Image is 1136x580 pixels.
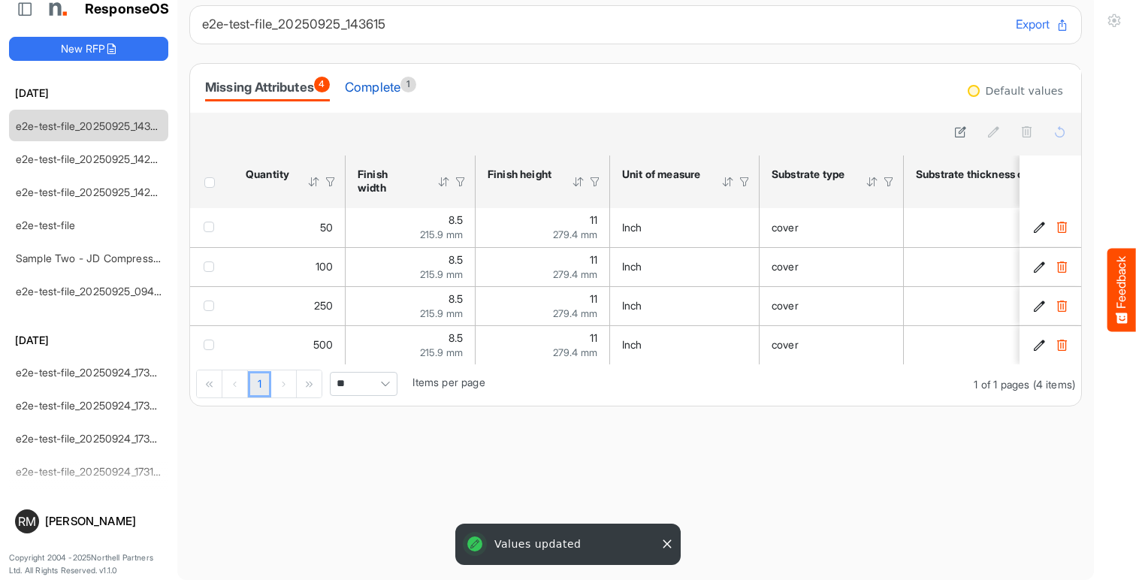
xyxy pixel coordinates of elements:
span: 11 [590,253,597,266]
span: Items per page [412,376,485,388]
span: 4 [314,77,330,92]
td: Inch is template cell Column Header httpsnorthellcomontologiesmapping-rulesmeasurementhasunitofme... [610,208,760,247]
button: Edit [1032,337,1047,352]
a: e2e-test-file_20250925_142812 [16,153,167,165]
button: Delete [1054,337,1069,352]
div: Missing Attributes [205,77,330,98]
span: cover [772,338,799,351]
span: 8.5 [449,213,463,226]
span: 279.4 mm [553,307,597,319]
div: Go to first page [197,370,222,397]
h6: [DATE] [9,332,168,349]
div: Substrate type [772,168,846,181]
div: Filter Icon [882,175,896,189]
td: 8.5 is template cell Column Header httpsnorthellcomontologiesmapping-rulesmeasurementhasfinishsiz... [346,286,476,325]
button: Edit [1032,220,1047,235]
a: e2e-test-file_20250925_143615 [16,119,167,132]
td: checkbox [190,208,234,247]
span: 215.9 mm [420,346,463,358]
a: e2e-test-file_20250924_173651 [16,366,166,379]
p: Copyright 2004 - 2025 Northell Partners Ltd. All Rights Reserved. v 1.1.0 [9,551,168,578]
span: 500 [313,338,333,351]
td: 8.5 is template cell Column Header httpsnorthellcomontologiesmapping-rulesmeasurementhasfinishsiz... [346,208,476,247]
span: 279.4 mm [553,228,597,240]
div: Finish width [358,168,418,195]
div: Filter Icon [738,175,751,189]
h1: ResponseOS [85,2,170,17]
td: 11 is template cell Column Header httpsnorthellcomontologiesmapping-rulesmeasurementhasfinishsize... [476,208,610,247]
div: Filter Icon [454,175,467,189]
td: 07b79464-1613-4f96-b3e4-54715bc51f9b is template cell Column Header [1020,286,1084,325]
span: 1 [400,77,416,92]
td: 250 is template cell Column Header httpsnorthellcomontologiesmapping-rulesorderhasquantity [234,286,346,325]
h6: [DATE] [9,85,168,101]
span: cover [772,221,799,234]
td: 8.5 is template cell Column Header httpsnorthellcomontologiesmapping-rulesmeasurementhasfinishsiz... [346,325,476,364]
td: 11 is template cell Column Header httpsnorthellcomontologiesmapping-rulesmeasurementhasfinishsize... [476,325,610,364]
button: Close [660,536,675,551]
td: checkbox [190,247,234,286]
button: Edit [1032,259,1047,274]
div: Go to previous page [222,370,248,397]
span: 11 [590,213,597,226]
span: 11 [590,331,597,344]
div: Default values [986,86,1063,96]
td: 500 is template cell Column Header httpsnorthellcomontologiesmapping-rulesorderhasquantity [234,325,346,364]
td: 100 is template cell Column Header httpsnorthellcomontologiesmapping-rulesorderhasquantity [234,247,346,286]
span: 11 [590,292,597,305]
button: Export [1016,15,1069,35]
span: cover [772,260,799,273]
span: RM [18,515,36,527]
button: Delete [1054,220,1069,235]
div: Filter Icon [324,175,337,189]
span: 279.4 mm [553,268,597,280]
span: (4 items) [1033,378,1075,391]
span: 100 [316,260,333,273]
span: 215.9 mm [420,228,463,240]
div: Complete [345,77,416,98]
span: 1 of 1 pages [974,378,1029,391]
span: 279.4 mm [553,346,597,358]
a: e2e-test-file_20250924_173550 [16,399,169,412]
td: 80 is template cell Column Header httpsnorthellcomontologiesmapping-rulesmaterialhasmaterialthick... [904,325,1127,364]
td: 8.5 is template cell Column Header httpsnorthellcomontologiesmapping-rulesmeasurementhasfinishsiz... [346,247,476,286]
div: Quantity [246,168,288,181]
span: 250 [314,299,333,312]
td: checkbox [190,286,234,325]
td: eafe76df-9b0d-4110-baa3-bb699d076415 is template cell Column Header [1020,247,1084,286]
span: 215.9 mm [420,268,463,280]
div: Unit of measure [622,168,702,181]
span: Pagerdropdown [330,372,397,396]
td: 80 is template cell Column Header httpsnorthellcomontologiesmapping-rulesmaterialhasmaterialthick... [904,247,1127,286]
td: checkbox [190,325,234,364]
span: 50 [320,221,333,234]
div: Go to last page [297,370,322,397]
td: 95ae090f-3182-454f-8e77-9734b34d8a02 is template cell Column Header [1020,325,1084,364]
button: Feedback [1107,249,1136,332]
div: Substrate thickness or weight [916,168,1069,181]
a: Page 1 of 1 Pages [248,371,271,398]
span: 8.5 [449,292,463,305]
span: 8.5 [449,331,463,344]
button: Edit [1032,298,1047,313]
span: Inch [622,299,642,312]
span: Inch [622,221,642,234]
button: New RFP [9,37,168,61]
div: Go to next page [271,370,297,397]
td: Inch is template cell Column Header httpsnorthellcomontologiesmapping-rulesmeasurementhasunitofme... [610,286,760,325]
a: e2e-test-file_20250924_173220 [16,432,169,445]
div: Values updated [458,527,678,562]
div: Pager Container [190,364,1081,406]
div: [PERSON_NAME] [45,515,162,527]
td: cover is template cell Column Header httpsnorthellcomontologiesmapping-rulesmaterialhassubstratem... [760,286,904,325]
td: cover is template cell Column Header httpsnorthellcomontologiesmapping-rulesmaterialhassubstratem... [760,325,904,364]
a: e2e-test-file [16,219,75,231]
td: 11 is template cell Column Header httpsnorthellcomontologiesmapping-rulesmeasurementhasfinishsize... [476,286,610,325]
span: cover [772,299,799,312]
td: cover is template cell Column Header httpsnorthellcomontologiesmapping-rulesmaterialhassubstratem... [760,208,904,247]
button: Delete [1054,259,1069,274]
td: Inch is template cell Column Header httpsnorthellcomontologiesmapping-rulesmeasurementhasunitofme... [610,247,760,286]
td: cover is template cell Column Header httpsnorthellcomontologiesmapping-rulesmaterialhassubstratem... [760,247,904,286]
span: 215.9 mm [420,307,463,319]
td: 80 is template cell Column Header httpsnorthellcomontologiesmapping-rulesmaterialhasmaterialthick... [904,286,1127,325]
